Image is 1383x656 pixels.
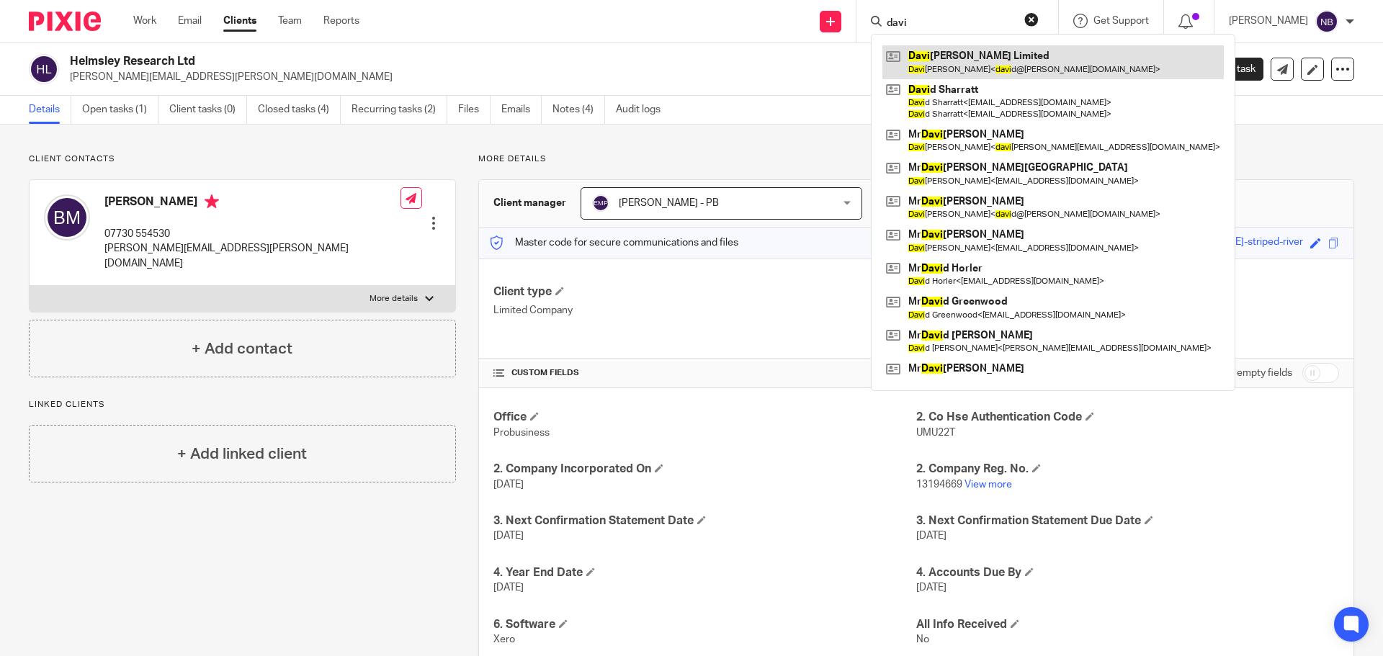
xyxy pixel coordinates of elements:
[104,241,400,271] p: [PERSON_NAME][EMAIL_ADDRESS][PERSON_NAME][DOMAIN_NAME]
[916,531,946,541] span: [DATE]
[1229,14,1308,28] p: [PERSON_NAME]
[29,54,59,84] img: svg%3E
[1209,366,1292,380] label: Show empty fields
[458,96,491,124] a: Files
[916,462,1339,477] h4: 2. Company Reg. No.
[916,410,1339,425] h4: 2. Co Hse Authentication Code
[493,303,916,318] p: Limited Company
[964,480,1012,490] a: View more
[104,227,400,241] p: 07730 554530
[70,54,941,69] h2: Helmsley Research Ltd
[29,12,101,31] img: Pixie
[258,96,341,124] a: Closed tasks (4)
[70,70,1158,84] p: [PERSON_NAME][EMAIL_ADDRESS][PERSON_NAME][DOMAIN_NAME]
[29,153,456,165] p: Client contacts
[490,235,738,250] p: Master code for secure communications and files
[44,194,90,241] img: svg%3E
[493,583,524,593] span: [DATE]
[493,410,916,425] h4: Office
[493,513,916,529] h4: 3. Next Confirmation Statement Date
[619,198,719,208] span: [PERSON_NAME] - PB
[133,14,156,28] a: Work
[616,96,671,124] a: Audit logs
[493,480,524,490] span: [DATE]
[493,367,916,379] h4: CUSTOM FIELDS
[916,480,962,490] span: 13194669
[885,17,1015,30] input: Search
[916,428,955,438] span: UMU22T
[592,194,609,212] img: svg%3E
[29,399,456,410] p: Linked clients
[177,443,307,465] h4: + Add linked client
[352,96,447,124] a: Recurring tasks (2)
[916,513,1339,529] h4: 3. Next Confirmation Statement Due Date
[493,565,916,580] h4: 4. Year End Date
[493,617,916,632] h4: 6. Software
[278,14,302,28] a: Team
[501,96,542,124] a: Emails
[916,617,1339,632] h4: All Info Received
[916,634,929,644] span: No
[205,194,219,209] i: Primary
[104,194,400,212] h4: [PERSON_NAME]
[1315,10,1338,33] img: svg%3E
[1024,12,1039,27] button: Clear
[1093,16,1149,26] span: Get Support
[323,14,359,28] a: Reports
[916,583,946,593] span: [DATE]
[178,14,202,28] a: Email
[223,14,256,28] a: Clients
[552,96,605,124] a: Notes (4)
[370,293,418,305] p: More details
[493,284,916,300] h4: Client type
[478,153,1354,165] p: More details
[493,196,566,210] h3: Client manager
[493,462,916,477] h4: 2. Company Incorporated On
[82,96,158,124] a: Open tasks (1)
[493,428,550,438] span: Probusiness
[493,634,515,644] span: Xero
[169,96,247,124] a: Client tasks (0)
[192,338,292,360] h4: + Add contact
[916,565,1339,580] h4: 4. Accounts Due By
[493,531,524,541] span: [DATE]
[29,96,71,124] a: Details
